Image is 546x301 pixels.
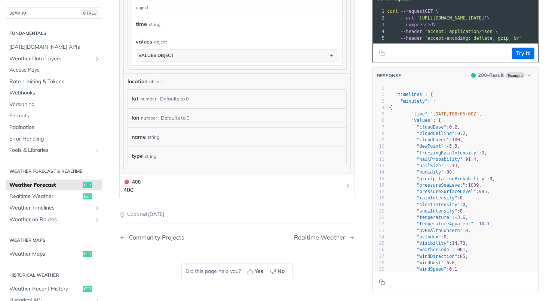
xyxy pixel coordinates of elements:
button: 200200-ResultExample [467,72,534,79]
div: 2 [373,91,384,98]
div: 16 [373,182,384,189]
span: 'accept: application/json' [425,29,495,34]
span: 'accept-encoding: deflate, gzip, br' [425,36,522,41]
span: 0.2 [457,131,466,136]
span: - [476,221,479,226]
div: 5 [373,35,386,42]
button: Copy to clipboard [377,48,387,59]
div: 27 [373,253,384,259]
a: Weather Recent Historyget [6,283,102,295]
span: No [277,267,285,275]
button: Show subpages for Weather Data Layers [94,56,100,62]
span: Webhooks [9,89,100,97]
span: Error Handling [9,135,100,143]
span: "pressureSurfaceLevel" [417,189,476,194]
div: 11 [373,150,384,156]
h2: Weather Maps [6,237,102,244]
span: curl [387,9,398,14]
span: : , [390,111,482,117]
div: 7 [373,124,384,130]
span: "cloudCeiling" [417,131,454,136]
span: 0.2 [449,124,457,129]
div: 3 [373,21,386,28]
span: get [83,182,92,188]
span: "hailSize" [417,163,444,168]
div: 10 [373,143,384,150]
span: 0 [465,228,468,233]
a: Realtime Weatherget [6,191,102,202]
label: name [132,132,146,142]
span: "windGust" [417,260,444,265]
span: "uvHealthConcern" [417,228,463,233]
a: Formats [6,110,102,121]
span: : , [390,189,490,194]
span: : , [390,221,493,226]
span: Example [505,72,525,78]
div: 4 [373,28,386,35]
span: : , [390,131,468,136]
div: string [145,151,156,162]
span: 14.73 [452,241,465,246]
span: get [83,193,92,199]
div: 1 [373,85,384,91]
div: 21 [373,214,384,221]
div: 400 [123,178,141,186]
button: Copy to clipboard [377,277,387,288]
span: "temperature" [417,215,452,220]
div: 26 [373,247,384,253]
span: : , [390,234,449,240]
div: 1 [373,8,386,15]
div: 20 [373,208,384,214]
span: "freezingRainIntensity" [417,150,479,155]
div: 5 [373,111,384,117]
h2: Fundamentals [6,30,102,37]
a: Rate Limiting & Tokens [6,76,102,87]
span: --header [401,29,422,34]
span: { [390,105,392,110]
span: : , [390,169,454,175]
button: Try It! [512,48,534,59]
button: No [267,266,289,277]
span: 1.13 [447,163,457,168]
span: - [447,144,449,149]
span: --compressed [401,22,433,27]
span: 85 [460,253,465,259]
span: : , [390,157,479,162]
span: : , [390,241,468,246]
div: 24 [373,234,384,240]
span: "dewPoint" [417,144,444,149]
div: 13 [373,163,384,169]
a: [DATE][DOMAIN_NAME] APIs [6,42,102,53]
span: 0 [460,195,463,201]
a: Weather on RoutesShow subpages for Weather on Routes [6,214,102,225]
a: Error Handling [6,133,102,145]
a: Tools & LibrariesShow subpages for Tools & Libraries [6,145,102,156]
span: "visibility" [417,241,449,246]
span: 0 [482,150,484,155]
div: 17 [373,189,384,195]
label: lat [132,93,138,104]
div: 12 [373,156,384,163]
span: : , [390,195,465,201]
span: : { [390,92,433,97]
button: JUMP TOCTRL-/ [6,7,102,19]
a: Webhooks [6,87,102,99]
div: number [140,93,156,104]
span: 6.8 [447,260,455,265]
div: 22 [373,221,384,227]
button: Show subpages for Tools & Libraries [94,147,100,153]
span: - [454,215,457,220]
span: : , [390,144,460,149]
button: Show subpages for Weather on Routes [94,217,100,223]
span: Weather Recent History [9,285,81,293]
span: values [136,38,152,46]
label: type [132,151,143,162]
span: : { [390,118,441,123]
span: "[DATE]T08:05:00Z" [430,111,479,117]
button: Yes [245,266,267,277]
p: Updated [DATE] [119,211,355,218]
div: 14 [373,169,384,175]
span: [DATE][DOMAIN_NAME] APIs [9,43,100,51]
span: : , [390,137,463,142]
div: Realtime Weather [294,234,349,241]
